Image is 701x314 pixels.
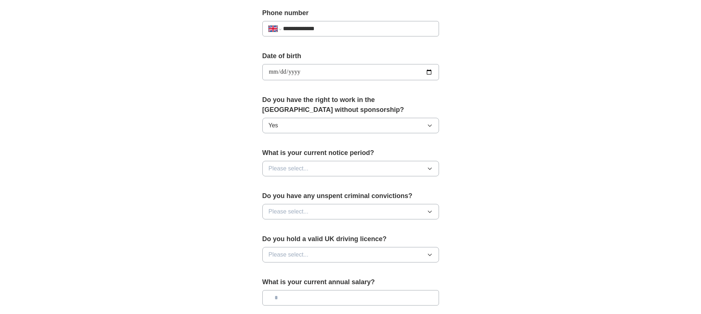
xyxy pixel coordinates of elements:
label: Date of birth [262,51,439,61]
button: Please select... [262,204,439,219]
button: Yes [262,118,439,133]
span: Yes [269,121,278,130]
span: Please select... [269,207,309,216]
button: Please select... [262,247,439,262]
label: Do you have the right to work in the [GEOGRAPHIC_DATA] without sponsorship? [262,95,439,115]
label: Phone number [262,8,439,18]
span: Please select... [269,164,309,173]
label: Do you have any unspent criminal convictions? [262,191,439,201]
label: Do you hold a valid UK driving licence? [262,234,439,244]
span: Please select... [269,250,309,259]
button: Please select... [262,161,439,176]
label: What is your current notice period? [262,148,439,158]
label: What is your current annual salary? [262,277,439,287]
